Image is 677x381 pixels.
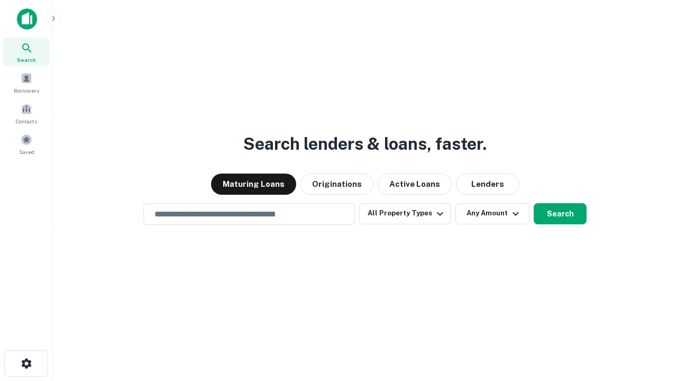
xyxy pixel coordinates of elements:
[359,203,451,224] button: All Property Types
[14,86,39,95] span: Borrowers
[3,68,50,97] a: Borrowers
[378,174,452,195] button: Active Loans
[243,131,487,157] h3: Search lenders & loans, faster.
[17,56,36,64] span: Search
[624,296,677,347] iframe: Chat Widget
[19,148,34,156] span: Saved
[455,203,529,224] button: Any Amount
[456,174,519,195] button: Lenders
[534,203,587,224] button: Search
[3,130,50,158] a: Saved
[16,117,37,125] span: Contacts
[3,38,50,66] a: Search
[211,174,296,195] button: Maturing Loans
[300,174,373,195] button: Originations
[17,8,37,30] img: capitalize-icon.png
[3,99,50,128] a: Contacts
